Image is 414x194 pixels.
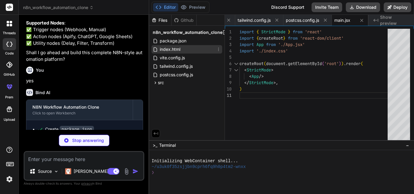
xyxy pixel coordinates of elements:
[159,63,193,70] span: tailwind.config.js
[152,158,238,164] span: Initializing WebContainer shell...
[406,142,409,148] span: −
[153,3,178,12] button: Editor
[324,61,339,66] span: 'root'
[259,74,264,79] span: />
[35,90,50,96] h6: Bind AI
[72,137,104,143] p: Stop answering
[132,168,139,174] img: icon
[172,17,196,23] div: Github
[300,35,344,41] span: 'react-dom/client'
[3,31,16,36] label: threads
[225,41,232,48] div: 3
[153,29,222,35] span: n8n_workflow_automation_clone
[322,61,324,66] span: (
[65,168,71,174] img: Claude 4 Sonnet
[244,80,249,85] span: </
[252,74,259,79] span: App
[339,61,341,66] span: )
[158,80,164,86] span: src
[286,17,319,23] span: postcss.config.js
[152,164,246,170] span: ~/u3uk0f35zsjjbn9cprh6fq9h0p4tm2-wnxx
[405,140,410,150] button: −
[244,67,247,73] span: <
[4,174,15,184] img: settings
[288,61,322,66] span: getElementById
[4,117,15,122] label: Upload
[5,95,13,100] label: prem
[159,54,185,61] span: vite.config.js
[334,17,350,23] span: main.jsx
[238,17,271,23] span: tailwind.config.js
[346,2,380,12] button: Download
[159,46,181,53] span: index.html
[32,111,127,116] div: Click to open Workbench
[256,35,259,41] span: {
[273,80,278,85] span: >,
[159,37,187,44] span: package.json
[4,72,15,77] label: GitHub
[225,54,232,61] div: 5
[225,80,232,86] div: 9
[261,29,285,35] span: StrictMode
[232,61,240,67] div: Click to collapse the range.
[26,100,133,120] button: N8N Workflow Automation CloneClick to open Workbench
[178,3,208,12] button: Preview
[361,61,363,66] span: (
[249,80,273,85] span: StrictMode
[225,35,232,41] div: 2
[380,14,409,26] span: Show preview
[149,17,171,23] div: Files
[225,29,232,35] div: 1
[159,71,194,78] span: postcss.config.js
[54,169,59,174] img: Pick Models
[346,61,361,66] span: render
[285,61,288,66] span: .
[123,168,130,175] img: attachment
[259,35,283,41] span: createRoot
[153,142,157,148] span: >_
[239,35,254,41] span: import
[159,142,176,148] span: Terminal
[341,61,344,66] span: )
[344,61,346,66] span: .
[38,168,52,174] p: Source
[288,35,298,41] span: from
[225,92,232,99] div: 11
[268,2,308,12] div: Discord Support
[60,126,94,133] code: package.json
[266,61,285,66] span: document
[239,29,254,35] span: import
[239,48,254,54] span: import
[225,67,232,73] div: 7
[26,77,143,84] p: yes
[249,74,252,79] span: <
[305,29,322,35] span: 'react'
[26,20,143,47] p: : ✅ Trigger nodes (Webhook, Manual) ✅ Action nodes (Apify, ChatGPT, Google Sheets) ✅ Utility node...
[264,61,266,66] span: (
[239,61,264,66] span: createRoot
[152,170,155,176] span: ❯
[26,49,143,63] p: Shall I go ahead and build this complete N8N-style automation platform?
[256,42,264,47] span: App
[23,5,94,11] span: n8n_workflow_automation_clone
[239,86,242,92] span: )
[74,168,119,174] p: [PERSON_NAME] 4 S..
[225,86,232,92] div: 10
[293,29,302,35] span: from
[256,29,259,35] span: {
[278,42,305,47] span: './App.jsx'
[225,73,232,80] div: 8
[256,48,288,54] span: './index.css'
[288,29,290,35] span: }
[384,2,411,12] button: Deploy
[5,51,14,56] label: code
[225,61,232,67] div: 6
[239,42,254,47] span: import
[247,67,271,73] span: StrictMode
[283,35,285,41] span: }
[45,126,94,133] div: Create
[225,48,232,54] div: 4
[266,42,276,47] span: from
[26,20,64,26] strong: Supported Nodes
[232,67,240,73] div: Click to collapse the range.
